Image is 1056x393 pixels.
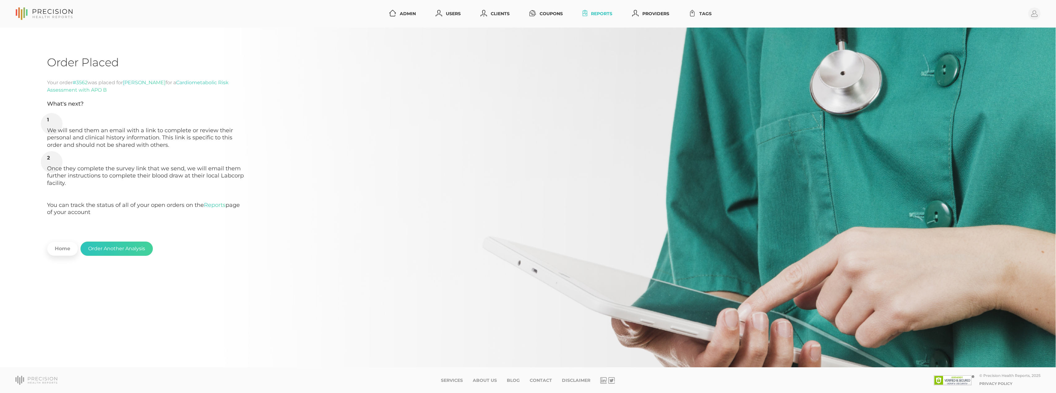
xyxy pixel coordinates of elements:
[478,8,512,20] a: Clients
[204,202,226,208] a: Reports
[979,373,1041,378] div: © Precision Health Reports, 2025
[507,378,520,383] a: Blog
[473,378,497,383] a: About Us
[47,155,245,216] li: Once they complete the survey link that we send, we will email them further instructions to compl...
[80,242,153,256] button: Order Another Analysis
[433,8,463,20] a: Users
[123,80,166,85] span: [PERSON_NAME]
[687,8,714,20] a: Tags
[47,79,245,94] div: Your order was placed for for a
[441,378,463,383] a: Services
[47,117,245,149] li: We will send them an email with a link to complete or review their personal and clinical history ...
[47,55,1009,69] h1: Order Placed
[47,242,78,256] a: Home
[630,8,672,20] a: Providers
[47,101,245,112] h5: What's next?
[580,8,615,20] a: Reports
[527,8,565,20] a: Coupons
[387,8,418,20] a: Admin
[934,375,974,385] img: SSL site seal - click to verify
[47,202,245,216] p: You can track the status of all of your open orders on the page of your account
[530,378,552,383] a: Contact
[562,378,590,383] a: Disclaimer
[47,80,229,93] span: Cardiometabolic Risk Assessment with APO B
[979,381,1012,386] a: Privacy Policy
[73,80,88,85] span: #3562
